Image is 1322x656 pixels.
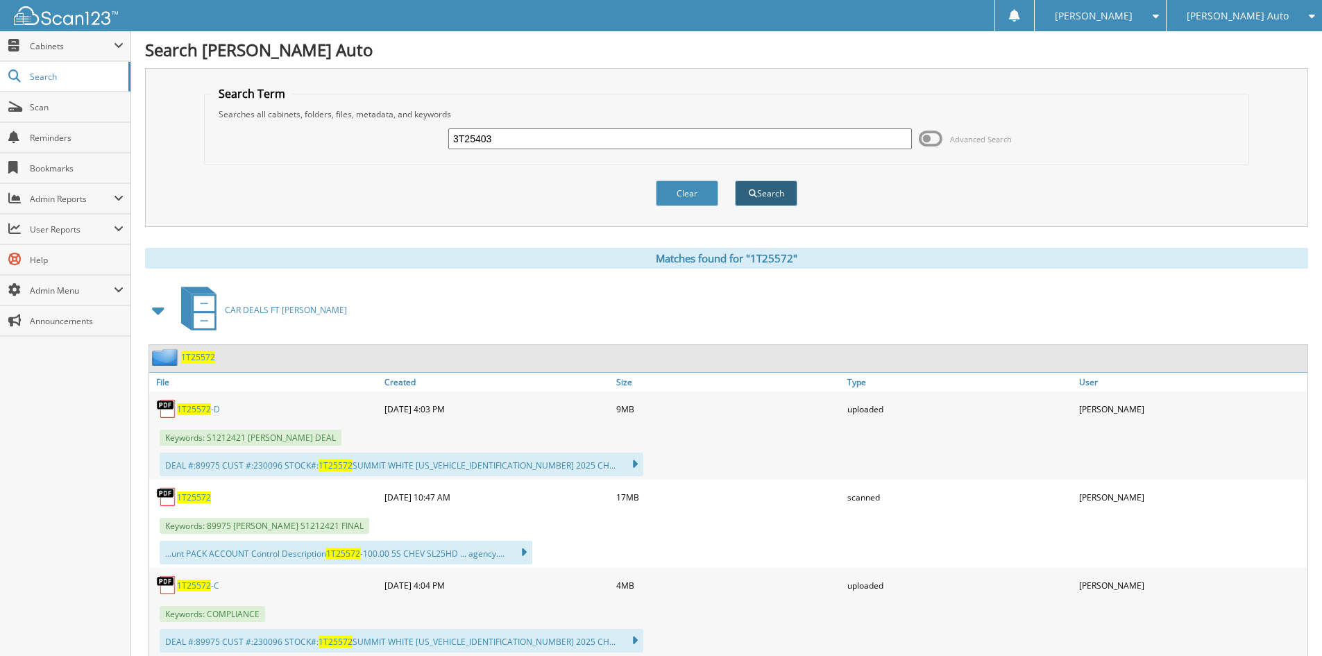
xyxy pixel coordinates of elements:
h1: Search [PERSON_NAME] Auto [145,38,1308,61]
a: File [149,373,381,392]
span: [PERSON_NAME] [1055,12,1133,20]
a: Created [381,373,613,392]
span: User Reports [30,224,114,235]
div: DEAL #:89975 CUST #:230096 STOCK#: SUMMIT WHITE [US_VEHICLE_IDENTIFICATION_NUMBER] 2025 CH... [160,453,643,476]
a: 1T25572 [177,491,211,503]
span: Reminders [30,132,124,144]
div: [PERSON_NAME] [1076,395,1307,423]
span: Admin Menu [30,285,114,296]
a: Type [844,373,1076,392]
div: [PERSON_NAME] [1076,483,1307,511]
img: PDF.png [156,575,177,596]
button: Clear [656,180,718,206]
div: ...unt PACK ACCOUNT Control Description -100.00 5S CHEV SL25HD ... agency.... [160,541,532,564]
div: scanned [844,483,1076,511]
div: uploaded [844,571,1076,599]
span: 1T25572 [319,460,353,471]
div: [DATE] 4:04 PM [381,571,613,599]
div: 17MB [613,483,845,511]
a: 1T25572-D [177,403,220,415]
span: Announcements [30,315,124,327]
iframe: Chat Widget [1253,589,1322,656]
span: Bookmarks [30,162,124,174]
span: Help [30,254,124,266]
div: 9MB [613,395,845,423]
img: folder2.png [152,348,181,366]
span: 1T25572 [177,403,211,415]
span: Keywords: 89975 [PERSON_NAME] S1212421 FINAL [160,518,369,534]
span: 1T25572 [326,548,360,560]
span: 1T25572 [319,636,353,648]
a: User [1076,373,1307,392]
img: PDF.png [156,487,177,507]
a: CAR DEALS FT [PERSON_NAME] [173,283,347,337]
span: Advanced Search [950,134,1012,144]
div: [PERSON_NAME] [1076,571,1307,599]
span: Search [30,71,121,83]
span: Keywords: COMPLIANCE [160,606,265,622]
span: [PERSON_NAME] Auto [1187,12,1289,20]
img: PDF.png [156,398,177,419]
span: 1T25572 [177,580,211,591]
a: 1T25572-C [177,580,219,591]
div: uploaded [844,395,1076,423]
div: [DATE] 4:03 PM [381,395,613,423]
div: Matches found for "1T25572" [145,248,1308,269]
legend: Search Term [212,86,292,101]
span: Keywords: S1212421 [PERSON_NAME] DEAL [160,430,341,446]
div: [DATE] 10:47 AM [381,483,613,511]
span: CAR DEALS FT [PERSON_NAME] [225,304,347,316]
span: Admin Reports [30,193,114,205]
button: Search [735,180,797,206]
span: Scan [30,101,124,113]
img: scan123-logo-white.svg [14,6,118,25]
div: 4MB [613,571,845,599]
a: 1T25572 [181,351,215,363]
div: DEAL #:89975 CUST #:230096 STOCK#: SUMMIT WHITE [US_VEHICLE_IDENTIFICATION_NUMBER] 2025 CH... [160,629,643,653]
span: Cabinets [30,40,114,52]
div: Searches all cabinets, folders, files, metadata, and keywords [212,108,1242,120]
a: Size [613,373,845,392]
